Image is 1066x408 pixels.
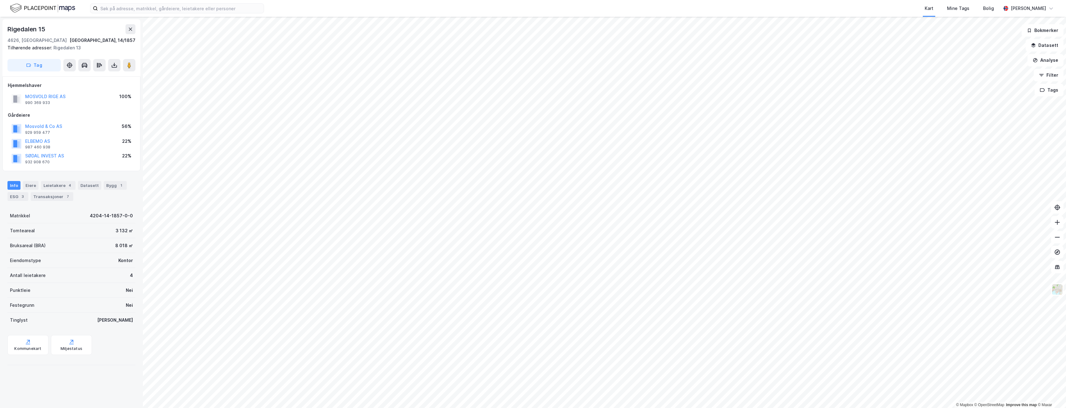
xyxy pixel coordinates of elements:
div: Rigedalen 15 [7,24,47,34]
button: Tags [1035,84,1064,96]
div: Punktleie [10,287,30,294]
input: Søk på adresse, matrikkel, gårdeiere, leietakere eller personer [98,4,264,13]
div: Tomteareal [10,227,35,234]
span: Tilhørende adresser: [7,45,53,50]
div: Miljøstatus [61,346,82,351]
div: 3 132 ㎡ [116,227,133,234]
div: Kommunekart [14,346,41,351]
img: logo.f888ab2527a4732fd821a326f86c7f29.svg [10,3,75,14]
iframe: Chat Widget [1035,378,1066,408]
div: Leietakere [41,181,75,190]
div: Kart [925,5,933,12]
div: [GEOGRAPHIC_DATA], 14/1857 [70,37,135,44]
div: Transaksjoner [31,192,73,201]
button: Bokmerker [1022,24,1064,37]
div: 990 369 933 [25,100,50,105]
div: Nei [126,287,133,294]
div: Eiendomstype [10,257,41,264]
div: Rigedalen 13 [7,44,130,52]
div: Bygg [104,181,127,190]
div: 4204-14-1857-0-0 [90,212,133,220]
div: 932 908 670 [25,160,50,165]
div: Antall leietakere [10,272,46,279]
div: 4 [130,272,133,279]
div: Matrikkel [10,212,30,220]
div: 3 [20,193,26,200]
img: Z [1051,283,1063,295]
div: ESG [7,192,28,201]
button: Datasett [1026,39,1064,52]
div: Eiere [23,181,39,190]
div: 1 [118,182,124,188]
div: 987 460 938 [25,145,50,150]
div: Info [7,181,20,190]
a: OpenStreetMap [974,403,1004,407]
div: Hjemmelshaver [8,82,135,89]
div: [PERSON_NAME] [97,316,133,324]
div: 100% [119,93,131,100]
div: [PERSON_NAME] [1011,5,1046,12]
div: 4626, [GEOGRAPHIC_DATA] [7,37,67,44]
div: 929 959 477 [25,130,50,135]
div: Gårdeiere [8,111,135,119]
div: Kontor [118,257,133,264]
div: Tinglyst [10,316,28,324]
div: 22% [122,138,131,145]
button: Analyse [1027,54,1064,66]
div: 56% [122,123,131,130]
div: 22% [122,152,131,160]
button: Tag [7,59,61,71]
div: Bolig [983,5,994,12]
div: Festegrunn [10,301,34,309]
button: Filter [1034,69,1064,81]
a: Improve this map [1006,403,1037,407]
div: Datasett [78,181,101,190]
div: Mine Tags [947,5,969,12]
div: Nei [126,301,133,309]
div: 7 [65,193,71,200]
div: Bruksareal (BRA) [10,242,46,249]
div: 8 018 ㎡ [115,242,133,249]
div: 4 [67,182,73,188]
a: Mapbox [956,403,973,407]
